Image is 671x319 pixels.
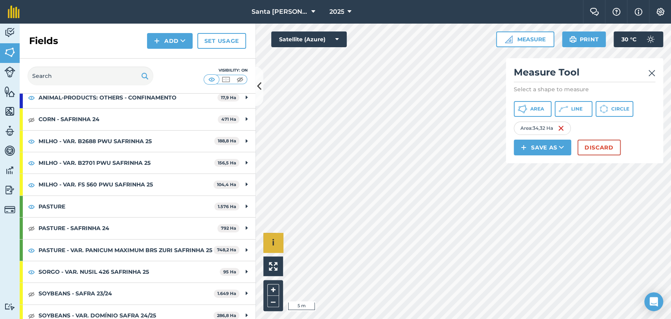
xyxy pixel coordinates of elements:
strong: 1.576 Ha [218,204,236,209]
img: svg+xml;base64,PHN2ZyB4bWxucz0iaHR0cDovL3d3dy53My5vcmcvMjAwMC9zdmciIHdpZHRoPSIxNCIgaGVpZ2h0PSIyNC... [154,36,160,46]
input: Search [28,66,153,85]
img: svg+xml;base64,PHN2ZyB4bWxucz0iaHR0cDovL3d3dy53My5vcmcvMjAwMC9zdmciIHdpZHRoPSIxOCIgaGVpZ2h0PSIyNC... [28,202,35,211]
button: Circle [596,101,633,117]
img: svg+xml;base64,PHN2ZyB4bWxucz0iaHR0cDovL3d3dy53My5vcmcvMjAwMC9zdmciIHdpZHRoPSIxOSIgaGVpZ2h0PSIyNC... [569,35,577,44]
button: + [267,284,279,296]
strong: 792 Ha [221,225,236,231]
button: Add [147,33,193,49]
strong: MILHO - VAR. B2688 PWU SAFRINHA 25 [39,131,214,152]
button: Satellite (Azure) [271,31,347,47]
div: PASTURE1.576 Ha [20,196,256,217]
span: 2025 [329,7,344,17]
span: 30 ° C [621,31,636,47]
img: svg+xml;base64,PHN2ZyB4bWxucz0iaHR0cDovL3d3dy53My5vcmcvMjAwMC9zdmciIHdpZHRoPSI1NiIgaGVpZ2h0PSI2MC... [4,46,15,58]
strong: SOYBEANS - SAFRA 23/24 [39,283,214,304]
div: SORGO - VAR. NUSIL 426 SAFRINHA 2595 Ha [20,261,256,282]
div: PASTURE - SAFRINHA 24792 Ha [20,218,256,239]
strong: 1.649 Ha [217,291,236,296]
img: svg+xml;base64,PHN2ZyB4bWxucz0iaHR0cDovL3d3dy53My5vcmcvMjAwMC9zdmciIHdpZHRoPSIxOCIgaGVpZ2h0PSIyNC... [28,180,35,190]
strong: 748,2 Ha [217,247,236,253]
strong: CORN - SAFRINHA 24 [39,109,218,130]
img: svg+xml;base64,PHN2ZyB4bWxucz0iaHR0cDovL3d3dy53My5vcmcvMjAwMC9zdmciIHdpZHRoPSIxNCIgaGVpZ2h0PSIyNC... [521,143,526,152]
img: Ruler icon [505,35,513,43]
span: Area [530,106,544,112]
div: CORN - SAFRINHA 24471 Ha [20,109,256,130]
img: svg+xml;base64,PHN2ZyB4bWxucz0iaHR0cDovL3d3dy53My5vcmcvMjAwMC9zdmciIHdpZHRoPSI1MCIgaGVpZ2h0PSI0MC... [221,76,231,83]
strong: 156,5 Ha [218,160,236,166]
div: SOYBEANS - SAFRA 23/241.649 Ha [20,283,256,304]
strong: ANIMAL-PRODUCTS: OTHERS - CONFINAMENTO [39,87,217,108]
div: MILHO - VAR. B2701 PWU SAFRINHA 25156,5 Ha [20,152,256,173]
a: Set usage [197,33,246,49]
img: svg+xml;base64,PHN2ZyB4bWxucz0iaHR0cDovL3d3dy53My5vcmcvMjAwMC9zdmciIHdpZHRoPSIxOCIgaGVpZ2h0PSIyNC... [28,245,35,255]
button: i [263,233,283,253]
button: Discard [577,140,621,155]
strong: SORGO - VAR. NUSIL 426 SAFRINHA 25 [39,261,220,282]
div: PASTURE - VAR. PANICUM MAXIMUM BRS ZURI SAFRINHA 25748,2 Ha [20,240,256,261]
strong: PASTURE - SAFRINHA 24 [39,218,217,239]
strong: 286,8 Ha [217,313,236,318]
img: svg+xml;base64,PHN2ZyB4bWxucz0iaHR0cDovL3d3dy53My5vcmcvMjAwMC9zdmciIHdpZHRoPSIxOCIgaGVpZ2h0PSIyNC... [28,289,35,299]
button: – [267,296,279,307]
img: svg+xml;base64,PHN2ZyB4bWxucz0iaHR0cDovL3d3dy53My5vcmcvMjAwMC9zdmciIHdpZHRoPSIxOCIgaGVpZ2h0PSIyNC... [28,267,35,277]
img: svg+xml;base64,PD94bWwgdmVyc2lvbj0iMS4wIiBlbmNvZGluZz0idXRmLTgiPz4KPCEtLSBHZW5lcmF0b3I6IEFkb2JlIE... [4,184,15,196]
img: svg+xml;base64,PHN2ZyB4bWxucz0iaHR0cDovL3d3dy53My5vcmcvMjAwMC9zdmciIHdpZHRoPSI1NiIgaGVpZ2h0PSI2MC... [4,86,15,98]
button: Measure [496,31,554,47]
div: ANIMAL-PRODUCTS: OTHERS - CONFINAMENTO17,9 Ha [20,87,256,108]
img: svg+xml;base64,PHN2ZyB4bWxucz0iaHR0cDovL3d3dy53My5vcmcvMjAwMC9zdmciIHdpZHRoPSIxOCIgaGVpZ2h0PSIyNC... [28,115,35,124]
img: svg+xml;base64,PHN2ZyB4bWxucz0iaHR0cDovL3d3dy53My5vcmcvMjAwMC9zdmciIHdpZHRoPSIxOCIgaGVpZ2h0PSIyNC... [28,223,35,233]
img: svg+xml;base64,PHN2ZyB4bWxucz0iaHR0cDovL3d3dy53My5vcmcvMjAwMC9zdmciIHdpZHRoPSI1NiIgaGVpZ2h0PSI2MC... [4,105,15,117]
div: Open Intercom Messenger [644,292,663,311]
div: Visibility: On [204,67,248,74]
button: Line [555,101,592,117]
img: svg+xml;base64,PHN2ZyB4bWxucz0iaHR0cDovL3d3dy53My5vcmcvMjAwMC9zdmciIHdpZHRoPSIyMiIgaGVpZ2h0PSIzMC... [648,68,655,78]
button: 30 °C [614,31,663,47]
strong: 188,8 Ha [218,138,236,144]
div: Area : 34,32 Ha [514,122,571,135]
span: Circle [611,106,629,112]
img: svg+xml;base64,PD94bWwgdmVyc2lvbj0iMS4wIiBlbmNvZGluZz0idXRmLTgiPz4KPCEtLSBHZW5lcmF0b3I6IEFkb2JlIE... [643,31,658,47]
span: Line [571,106,583,112]
img: svg+xml;base64,PHN2ZyB4bWxucz0iaHR0cDovL3d3dy53My5vcmcvMjAwMC9zdmciIHdpZHRoPSIxOSIgaGVpZ2h0PSIyNC... [141,71,149,81]
img: A cog icon [656,8,665,16]
img: svg+xml;base64,PHN2ZyB4bWxucz0iaHR0cDovL3d3dy53My5vcmcvMjAwMC9zdmciIHdpZHRoPSIxOCIgaGVpZ2h0PSIyNC... [28,158,35,168]
img: svg+xml;base64,PHN2ZyB4bWxucz0iaHR0cDovL3d3dy53My5vcmcvMjAwMC9zdmciIHdpZHRoPSIxNiIgaGVpZ2h0PSIyNC... [558,124,564,133]
img: svg+xml;base64,PHN2ZyB4bWxucz0iaHR0cDovL3d3dy53My5vcmcvMjAwMC9zdmciIHdpZHRoPSIxOCIgaGVpZ2h0PSIyNC... [28,136,35,146]
img: Two speech bubbles overlapping with the left bubble in the forefront [590,8,599,16]
p: Select a shape to measure [514,85,655,93]
h2: Fields [29,35,58,47]
img: svg+xml;base64,PHN2ZyB4bWxucz0iaHR0cDovL3d3dy53My5vcmcvMjAwMC9zdmciIHdpZHRoPSI1MCIgaGVpZ2h0PSI0MC... [207,76,217,83]
strong: 104,4 Ha [217,182,236,187]
span: i [272,238,274,247]
strong: 95 Ha [223,269,236,275]
strong: 471 Ha [221,116,236,122]
div: MILHO - VAR. B2688 PWU SAFRINHA 25188,8 Ha [20,131,256,152]
strong: PASTURE [39,196,214,217]
span: Santa [PERSON_NAME] [251,7,308,17]
img: svg+xml;base64,PD94bWwgdmVyc2lvbj0iMS4wIiBlbmNvZGluZz0idXRmLTgiPz4KPCEtLSBHZW5lcmF0b3I6IEFkb2JlIE... [4,303,15,310]
button: Area [514,101,552,117]
img: svg+xml;base64,PD94bWwgdmVyc2lvbj0iMS4wIiBlbmNvZGluZz0idXRmLTgiPz4KPCEtLSBHZW5lcmF0b3I6IEFkb2JlIE... [4,164,15,176]
img: fieldmargin Logo [8,6,20,18]
strong: PASTURE - VAR. PANICUM MAXIMUM BRS ZURI SAFRINHA 25 [39,240,213,261]
div: MILHO - VAR. FS 560 PWU SAFRINHA 25104,4 Ha [20,174,256,195]
img: Four arrows, one pointing top left, one top right, one bottom right and the last bottom left [269,262,278,271]
button: Save as [514,140,571,155]
h2: Measure Tool [514,66,655,82]
img: svg+xml;base64,PD94bWwgdmVyc2lvbj0iMS4wIiBlbmNvZGluZz0idXRmLTgiPz4KPCEtLSBHZW5lcmF0b3I6IEFkb2JlIE... [4,145,15,157]
img: svg+xml;base64,PHN2ZyB4bWxucz0iaHR0cDovL3d3dy53My5vcmcvMjAwMC9zdmciIHdpZHRoPSI1MCIgaGVpZ2h0PSI0MC... [235,76,245,83]
img: svg+xml;base64,PD94bWwgdmVyc2lvbj0iMS4wIiBlbmNvZGluZz0idXRmLTgiPz4KPCEtLSBHZW5lcmF0b3I6IEFkb2JlIE... [4,204,15,215]
strong: MILHO - VAR. FS 560 PWU SAFRINHA 25 [39,174,213,195]
img: svg+xml;base64,PD94bWwgdmVyc2lvbj0iMS4wIiBlbmNvZGluZz0idXRmLTgiPz4KPCEtLSBHZW5lcmF0b3I6IEFkb2JlIE... [4,66,15,77]
img: svg+xml;base64,PHN2ZyB4bWxucz0iaHR0cDovL3d3dy53My5vcmcvMjAwMC9zdmciIHdpZHRoPSIxNyIgaGVpZ2h0PSIxNy... [634,7,642,17]
img: A question mark icon [612,8,621,16]
img: svg+xml;base64,PD94bWwgdmVyc2lvbj0iMS4wIiBlbmNvZGluZz0idXRmLTgiPz4KPCEtLSBHZW5lcmF0b3I6IEFkb2JlIE... [4,27,15,39]
button: Print [562,31,606,47]
img: svg+xml;base64,PD94bWwgdmVyc2lvbj0iMS4wIiBlbmNvZGluZz0idXRmLTgiPz4KPCEtLSBHZW5lcmF0b3I6IEFkb2JlIE... [4,125,15,137]
img: svg+xml;base64,PHN2ZyB4bWxucz0iaHR0cDovL3d3dy53My5vcmcvMjAwMC9zdmciIHdpZHRoPSIxOCIgaGVpZ2h0PSIyNC... [28,93,35,102]
strong: MILHO - VAR. B2701 PWU SAFRINHA 25 [39,152,214,173]
strong: 17,9 Ha [221,95,236,100]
